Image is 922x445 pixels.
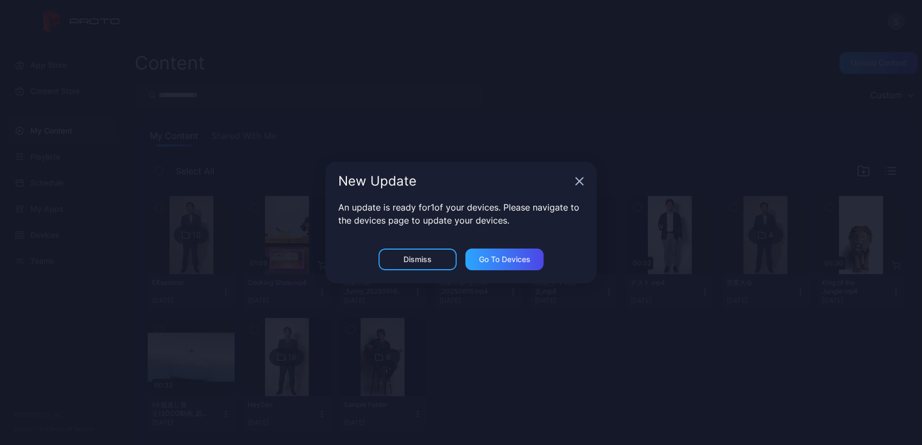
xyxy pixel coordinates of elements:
[338,201,584,227] p: An update is ready for 1 of your devices. Please navigate to the devices page to update your devi...
[403,255,432,264] div: Dismiss
[338,175,571,188] div: New Update
[479,255,531,264] div: Go to devices
[465,249,544,270] button: Go to devices
[378,249,457,270] button: Dismiss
